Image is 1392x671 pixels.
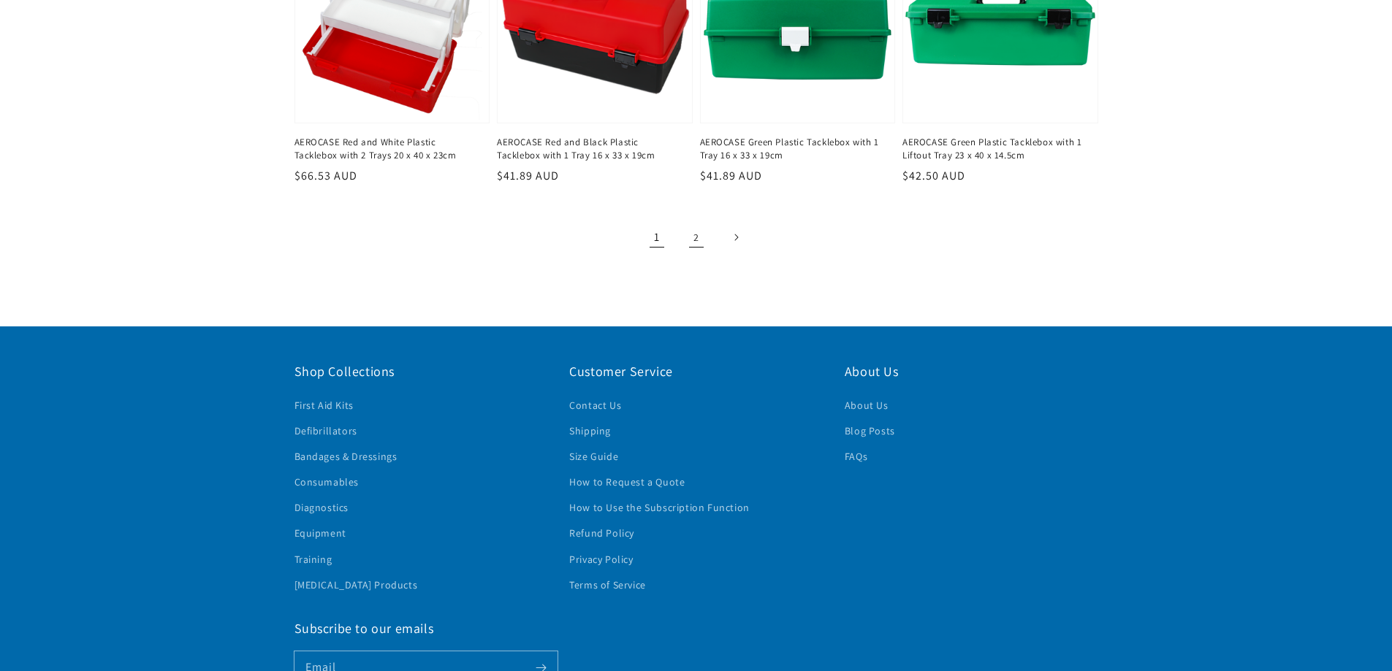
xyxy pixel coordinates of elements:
a: AEROCASE Red and Black Plastic Tacklebox with 1 Tray 16 x 33 x 19cm [497,136,684,162]
a: Next page [720,221,752,253]
a: Consumables [294,469,360,495]
a: How to Request a Quote [569,469,685,495]
a: Defibrillators [294,418,357,444]
h2: Subscribe to our emails [294,620,1098,637]
a: FAQs [845,444,867,469]
a: Contact Us [569,396,621,418]
a: Terms of Service [569,572,646,598]
a: First Aid Kits [294,396,354,418]
h2: About Us [845,363,1098,380]
a: Bandages & Dressings [294,444,398,469]
a: [MEDICAL_DATA] Products [294,572,418,598]
a: AEROCASE Green Plastic Tacklebox with 1 Tray 16 x 33 x 19cm [700,136,887,162]
h2: Customer Service [569,363,823,380]
nav: Pagination [294,221,1098,253]
a: Shipping [569,418,611,444]
a: Diagnostics [294,495,349,521]
a: Page 2 [680,221,712,253]
a: About Us [845,396,889,418]
span: Page 1 [641,221,673,253]
a: Training [294,547,332,572]
a: Refund Policy [569,521,634,546]
a: AEROCASE Red and White Plastic Tacklebox with 2 Trays 20 x 40 x 23cm [294,136,482,162]
a: Privacy Policy [569,547,633,572]
a: Size Guide [569,444,618,469]
a: Equipment [294,521,346,546]
h2: Shop Collections [294,363,548,380]
a: AEROCASE Green Plastic Tacklebox with 1 Liftout Tray 23 x 40 x 14.5cm [902,136,1089,162]
a: How to Use the Subscription Function [569,495,750,521]
a: Blog Posts [845,418,895,444]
